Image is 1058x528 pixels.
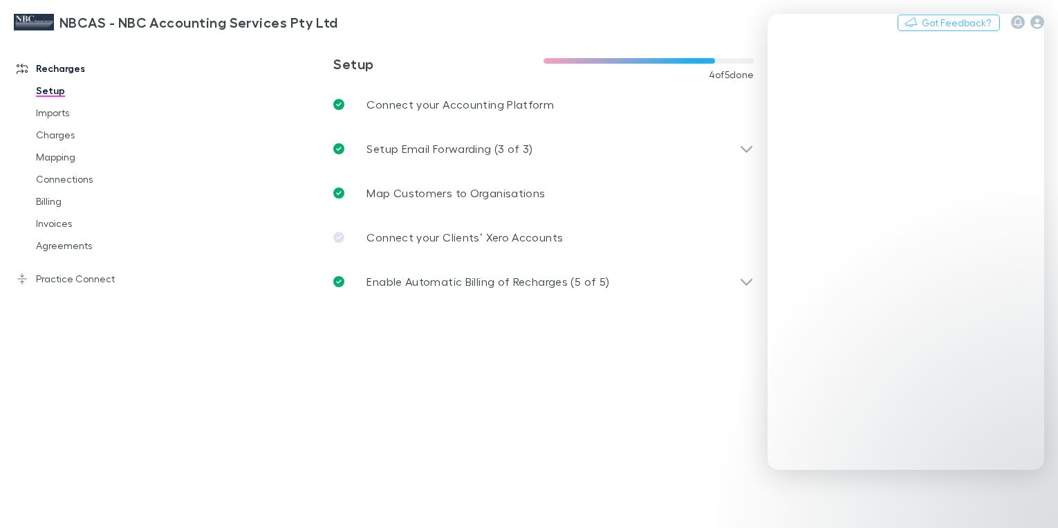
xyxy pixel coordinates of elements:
iframe: Intercom live chat [1011,481,1044,514]
a: Connect your Accounting Platform [322,82,765,127]
div: Setup Email Forwarding (3 of 3) [322,127,765,171]
a: Connect your Clients’ Xero Accounts [322,215,765,260]
h3: Setup [333,55,544,72]
div: Enable Automatic Billing of Recharges (5 of 5) [322,260,765,304]
span: 4 of 5 done [709,69,754,80]
iframe: Intercom live chat [768,14,1044,470]
p: Enable Automatic Billing of Recharges (5 of 5) [366,273,609,290]
a: Billing [22,190,179,212]
a: Imports [22,102,179,124]
a: Connections [22,168,179,190]
a: Map Customers to Organisations [322,171,765,215]
a: Charges [22,124,179,146]
p: Setup Email Forwarding (3 of 3) [366,140,532,157]
a: Recharges [3,57,179,80]
a: NBCAS - NBC Accounting Services Pty Ltd [6,6,346,39]
img: NBCAS - NBC Accounting Services Pty Ltd's Logo [14,14,54,30]
a: Setup [22,80,179,102]
p: Map Customers to Organisations [366,185,545,201]
a: Invoices [22,212,179,235]
a: Mapping [22,146,179,168]
a: Practice Connect [3,268,179,290]
p: Connect your Accounting Platform [366,96,554,113]
a: Agreements [22,235,179,257]
h3: NBCAS - NBC Accounting Services Pty Ltd [59,14,338,30]
p: Connect your Clients’ Xero Accounts [366,229,563,246]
